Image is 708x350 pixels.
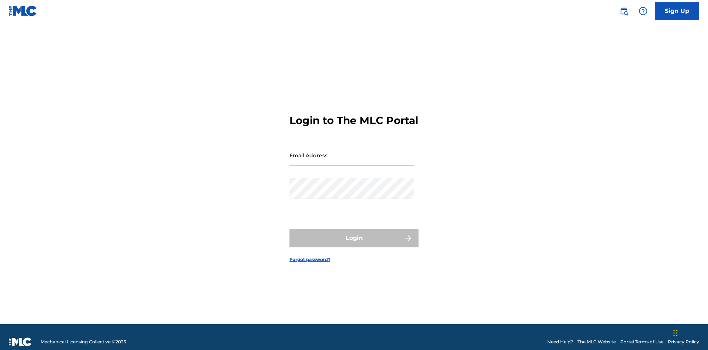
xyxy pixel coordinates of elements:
a: Privacy Policy [668,339,699,345]
img: search [619,7,628,16]
iframe: Chat Widget [671,315,708,350]
a: The MLC Website [577,339,616,345]
img: MLC Logo [9,6,37,16]
div: Drag [673,322,678,344]
a: Sign Up [655,2,699,20]
a: Need Help? [547,339,573,345]
img: help [639,7,648,16]
a: Public Search [617,4,631,18]
a: Portal Terms of Use [620,339,663,345]
div: Help [636,4,650,18]
h3: Login to The MLC Portal [289,114,418,127]
span: Mechanical Licensing Collective © 2025 [41,339,126,345]
img: logo [9,337,32,346]
a: Forgot password? [289,256,330,263]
